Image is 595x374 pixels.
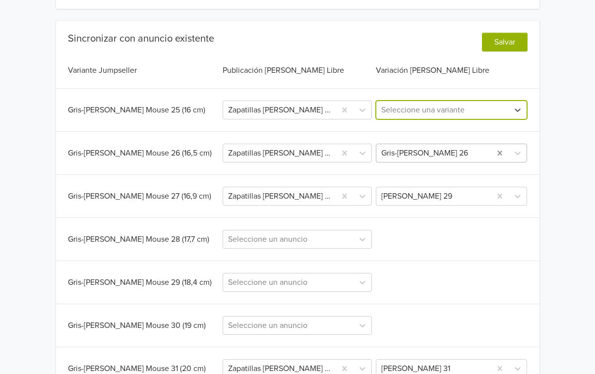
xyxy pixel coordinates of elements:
div: Gris-[PERSON_NAME] Mouse 28 (17,7 cm) [68,233,221,245]
div: Variación [PERSON_NAME] Libre [374,64,527,76]
div: Gris-[PERSON_NAME] Mouse 30 (19 cm) [68,320,221,331]
div: Gris-[PERSON_NAME] Mouse 29 (18,4 cm) [68,276,221,288]
div: Gris-[PERSON_NAME] Mouse 25 (16 cm) [68,104,221,116]
div: Sincronizar con anuncio existente [68,33,214,45]
button: Salvar [482,33,528,52]
div: Gris-[PERSON_NAME] Mouse 27 (16,9 cm) [68,190,221,202]
div: Variante Jumpseller [68,64,221,76]
div: Gris-[PERSON_NAME] Mouse 26 (16,5 cm) [68,147,221,159]
div: Publicación [PERSON_NAME] Libre [221,64,374,76]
